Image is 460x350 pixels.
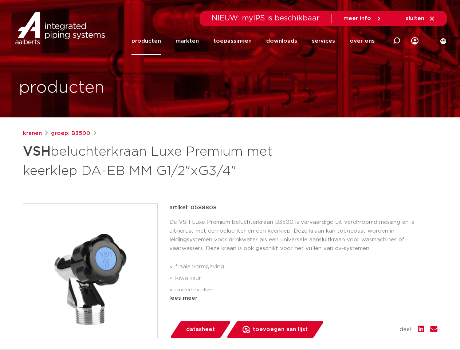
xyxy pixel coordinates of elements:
[186,324,215,335] span: datasheet
[169,294,437,303] div: lees meer
[175,261,437,273] li: fraaie vormgeving
[131,27,161,55] a: producten
[169,203,217,212] p: artikel: 0588808
[23,129,42,138] a: kranen
[253,324,308,335] span: toevoegen aan lijst
[51,129,90,138] a: groep: B3500
[175,273,437,284] li: Kiwa keur
[400,325,412,334] span: deel:
[131,27,375,55] nav: Menu
[406,15,435,22] a: sluiten
[406,16,424,21] span: sluiten
[350,27,375,55] a: over ons
[266,27,297,55] a: downloads
[212,15,320,22] span: NIEUW: myIPS is beschikbaar
[175,284,437,296] li: onderhoudsvrij
[176,27,199,55] a: markten
[312,27,335,55] a: services
[169,218,437,253] p: De VSH Luxe Premium beluchterkraan B3500 is vervaardigd uit verchroomd messing en is uitgerust me...
[343,15,382,22] a: meer info
[23,204,157,338] img: Product Image for VSH beluchterkraan Luxe Premium met keerklep DA-EB MM G1/2"xG3/4"
[213,27,252,55] a: toepassingen
[23,141,296,180] h1: beluchterkraan Luxe Premium met keerklep DA-EB MM G1/2"xG3/4"
[23,145,51,158] strong: VSH
[169,321,231,338] a: datasheet
[19,76,105,100] h1: producten
[343,16,371,21] span: meer info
